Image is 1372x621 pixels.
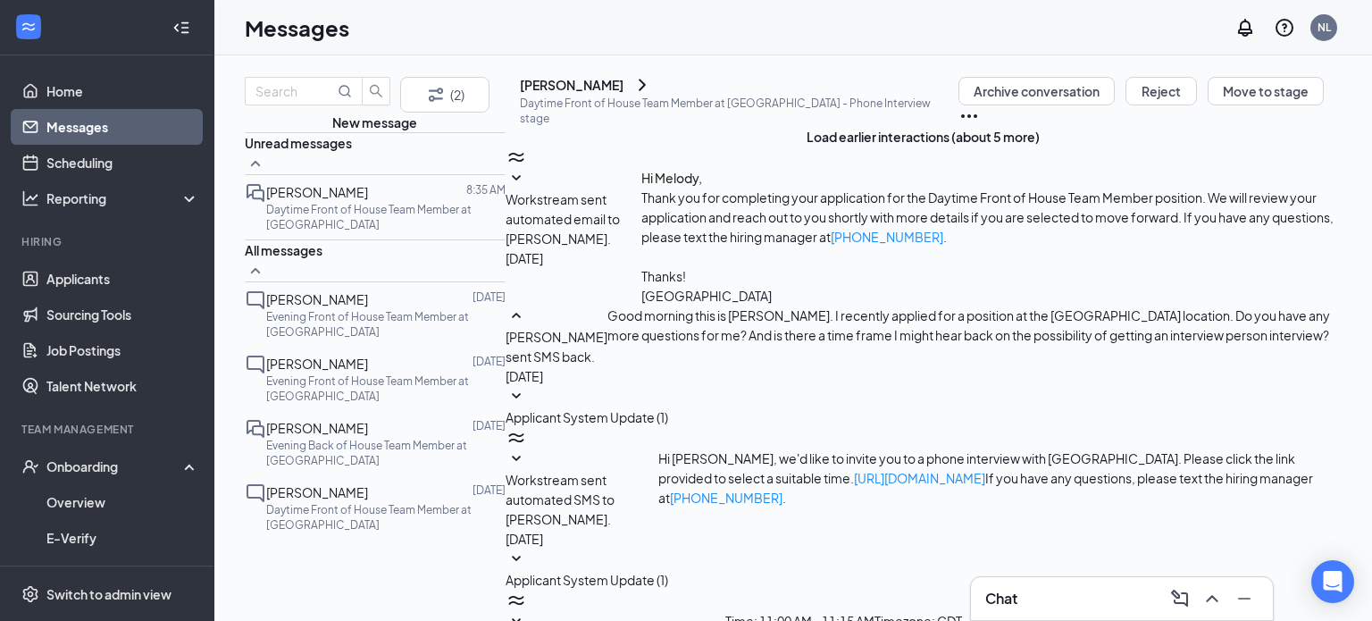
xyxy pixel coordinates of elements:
[958,105,980,127] svg: Ellipses
[985,589,1017,608] h3: Chat
[1169,588,1191,609] svg: ComposeMessage
[266,291,368,307] span: [PERSON_NAME]
[1208,77,1324,105] button: Move to stage
[473,290,506,305] p: [DATE]
[506,427,527,449] svg: WorkstreamLogo
[506,472,615,527] span: Workstream sent automated SMS to [PERSON_NAME].
[266,502,506,533] p: Daytime Front of House Team Member at [GEOGRAPHIC_DATA]
[506,147,527,168] svg: WorkstreamLogo
[266,484,368,500] span: [PERSON_NAME]
[362,77,390,105] button: search
[46,261,199,297] a: Applicants
[466,182,506,197] p: 8:35 AM
[958,77,1115,105] button: Archive conversation
[506,549,668,590] button: SmallChevronDownApplicant System Update (1)
[641,266,1342,286] p: Thanks!
[854,470,985,486] a: [URL][DOMAIN_NAME]
[506,386,527,407] svg: SmallChevronDown
[245,153,266,174] svg: SmallChevronUp
[245,135,352,151] span: Unread messages
[641,286,1342,306] p: [GEOGRAPHIC_DATA]
[245,260,266,281] svg: SmallChevronUp
[658,450,1313,506] span: Hi [PERSON_NAME], we'd like to invite you to a phone interview with [GEOGRAPHIC_DATA]. Please cli...
[21,422,196,437] div: Team Management
[46,368,199,404] a: Talent Network
[266,420,368,436] span: [PERSON_NAME]
[520,96,958,126] p: Daytime Front of House Team Member at [GEOGRAPHIC_DATA] - Phone Interview stage
[338,84,352,98] svg: MagnifyingGlass
[1318,20,1331,35] div: NL
[46,585,171,603] div: Switch to admin view
[506,366,543,386] span: [DATE]
[245,418,266,440] svg: DoubleChat
[1311,560,1354,603] div: Open Intercom Messenger
[266,438,506,468] p: Evening Back of House Team Member at [GEOGRAPHIC_DATA]
[266,202,506,232] p: Daytime Front of House Team Member at [GEOGRAPHIC_DATA]
[506,549,527,570] svg: SmallChevronDown
[400,77,489,113] button: Filter (2)
[46,484,199,520] a: Overview
[1125,77,1197,105] button: Reject
[255,81,334,101] input: Search
[1198,584,1226,613] button: ChevronUp
[807,127,1040,147] button: Load earlier interactions (about 5 more)
[172,19,190,37] svg: Collapse
[46,297,199,332] a: Sourcing Tools
[506,449,527,470] svg: SmallChevronDown
[21,585,39,603] svg: Settings
[20,18,38,36] svg: WorkstreamLogo
[425,84,447,105] svg: Filter
[21,189,39,207] svg: Analysis
[641,168,1342,188] h4: Hi Melody,
[506,529,543,549] span: [DATE]
[46,145,199,180] a: Scheduling
[1166,584,1194,613] button: ComposeMessage
[266,309,506,340] p: Evening Front of House Team Member at [GEOGRAPHIC_DATA]
[641,188,1342,247] p: Thank you for completing your application for the Daytime Front of House Team Member position. We...
[506,409,668,425] span: Applicant System Update (1)
[332,113,417,132] button: New message
[473,354,506,369] p: [DATE]
[46,556,199,592] a: Onboarding Documents
[1201,588,1223,609] svg: ChevronUp
[245,290,266,311] svg: ChatInactive
[1230,584,1259,613] button: Minimize
[670,490,782,506] a: [PHONE_NUMBER]
[473,418,506,433] p: [DATE]
[46,73,199,109] a: Home
[506,248,543,268] span: [DATE]
[245,182,266,204] svg: DoubleChat
[21,457,39,475] svg: UserCheck
[245,242,322,258] span: All messages
[831,229,943,245] a: [PHONE_NUMBER]
[1274,17,1295,38] svg: QuestionInfo
[506,191,620,247] span: Workstream sent automated email to [PERSON_NAME].
[46,520,199,556] a: E-Verify
[46,109,199,145] a: Messages
[1234,588,1255,609] svg: Minimize
[266,184,368,200] span: [PERSON_NAME]
[506,329,607,365] span: [PERSON_NAME] sent SMS back.
[46,457,184,475] div: Onboarding
[473,483,506,498] p: [DATE]
[506,590,527,611] svg: WorkstreamLogo
[46,189,200,207] div: Reporting
[245,354,266,375] svg: ChatInactive
[46,332,199,368] a: Job Postings
[632,74,653,96] svg: ChevronRight
[506,572,668,588] span: Applicant System Update (1)
[607,307,1330,343] span: Good morning this is [PERSON_NAME]. I recently applied for a position at the [GEOGRAPHIC_DATA] lo...
[506,306,527,327] svg: SmallChevronUp
[21,234,196,249] div: Hiring
[266,356,368,372] span: [PERSON_NAME]
[245,13,349,43] h1: Messages
[1234,17,1256,38] svg: Notifications
[506,168,527,189] svg: SmallChevronDown
[506,386,668,427] button: SmallChevronDownApplicant System Update (1)
[363,84,389,98] span: search
[520,76,623,94] div: [PERSON_NAME]
[245,483,266,504] svg: ChatInactive
[266,373,506,404] p: Evening Front of House Team Member at [GEOGRAPHIC_DATA]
